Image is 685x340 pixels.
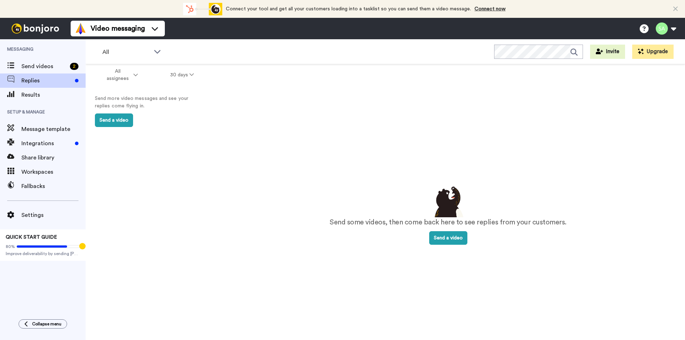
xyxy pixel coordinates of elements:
[79,243,86,249] div: Tooltip anchor
[95,95,202,110] p: Send more video messages and see your replies come flying in.
[429,231,467,245] button: Send a video
[95,113,133,127] button: Send a video
[6,235,57,240] span: QUICK START GUIDE
[226,6,471,11] span: Connect your tool and get all your customers loading into a tasklist so you can send them a video...
[70,63,78,70] div: 2
[154,68,210,81] button: 30 days
[87,65,154,85] button: All assignees
[91,24,145,34] span: Video messaging
[21,182,86,191] span: Fallbacks
[590,45,625,59] button: Invite
[21,211,86,219] span: Settings
[6,251,80,257] span: Improve deliverability by sending [PERSON_NAME]’s from your own email
[21,91,86,99] span: Results
[21,168,86,176] span: Workspaces
[21,125,86,133] span: Message template
[21,139,72,148] span: Integrations
[475,6,506,11] a: Connect now
[6,244,15,249] span: 80%
[21,76,72,85] span: Replies
[21,153,86,162] span: Share library
[103,68,132,82] span: All assignees
[102,48,150,56] span: All
[75,23,86,34] img: vm-color.svg
[32,321,61,327] span: Collapse menu
[632,45,674,59] button: Upgrade
[429,235,467,240] a: Send a video
[21,62,67,71] span: Send videos
[330,217,567,228] p: Send some videos, then come back here to see replies from your customers.
[183,3,222,15] div: animation
[9,24,62,34] img: bj-logo-header-white.svg
[19,319,67,329] button: Collapse menu
[430,184,466,217] img: results-emptystates.png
